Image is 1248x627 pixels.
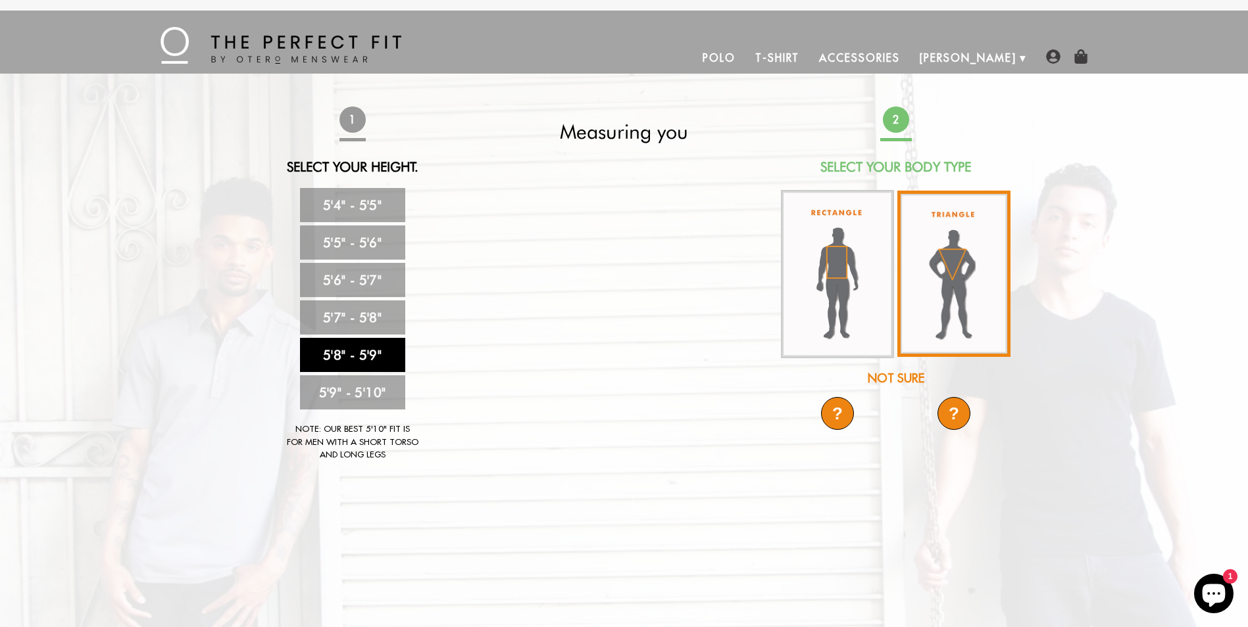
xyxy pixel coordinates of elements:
[161,27,401,64] img: The Perfect Fit - by Otero Menswear - Logo
[300,338,405,372] a: 5'8" - 5'9"
[300,225,405,260] a: 5'5" - 5'6"
[339,106,366,133] span: 1
[821,397,854,430] div: ?
[287,423,418,461] div: Note: Our best 5'10" fit is for men with a short torso and long legs
[236,159,469,175] h2: Select Your Height.
[300,300,405,335] a: 5'7" - 5'8"
[937,397,970,430] div: ?
[1046,49,1061,64] img: user-account-icon.png
[809,42,909,74] a: Accessories
[508,120,741,143] h2: Measuring you
[300,263,405,297] a: 5'6" - 5'7"
[1190,574,1237,616] inbox-online-store-chat: Shopify online store chat
[780,159,1012,175] h2: Select Your Body Type
[897,191,1011,357] img: triangle-body_336x.jpg
[1074,49,1088,64] img: shopping-bag-icon.png
[745,42,809,74] a: T-Shirt
[300,188,405,222] a: 5'4" - 5'5"
[300,375,405,409] a: 5'9" - 5'10"
[780,369,1012,387] div: Not Sure
[781,190,894,358] img: rectangle-body_336x.jpg
[910,42,1026,74] a: [PERSON_NAME]
[882,106,909,133] span: 2
[693,42,745,74] a: Polo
